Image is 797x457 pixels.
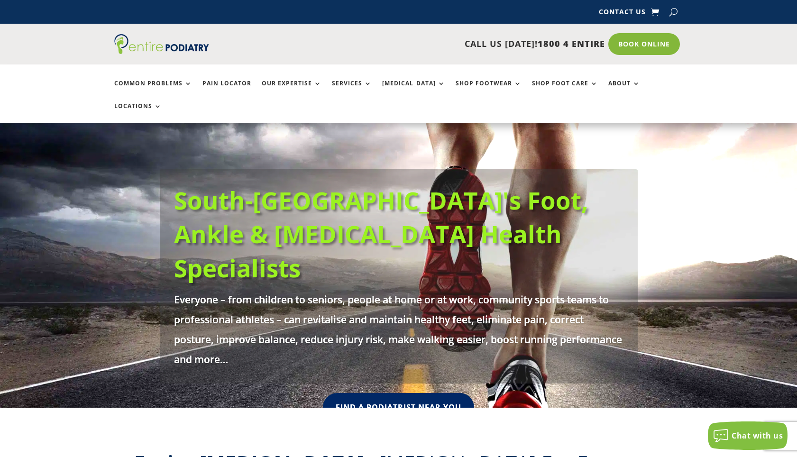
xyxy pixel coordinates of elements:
img: logo (1) [114,34,209,54]
button: Chat with us [708,421,788,450]
a: Contact Us [599,9,646,19]
a: Pain Locator [202,80,251,101]
a: [MEDICAL_DATA] [382,80,445,101]
span: Chat with us [732,430,783,441]
a: Common Problems [114,80,192,101]
a: Locations [114,103,162,123]
a: Entire Podiatry [114,46,209,56]
a: Our Expertise [262,80,321,101]
a: About [608,80,640,101]
a: Shop Footwear [456,80,522,101]
a: Find A Podiatrist Near You [323,393,474,422]
p: Everyone – from children to seniors, people at home or at work, community sports teams to profess... [174,290,623,369]
a: Services [332,80,372,101]
a: South-[GEOGRAPHIC_DATA]'s Foot, Ankle & [MEDICAL_DATA] Health Specialists [174,183,588,284]
a: Shop Foot Care [532,80,598,101]
p: CALL US [DATE]! [246,38,605,50]
a: Book Online [608,33,680,55]
span: 1800 4 ENTIRE [538,38,605,49]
